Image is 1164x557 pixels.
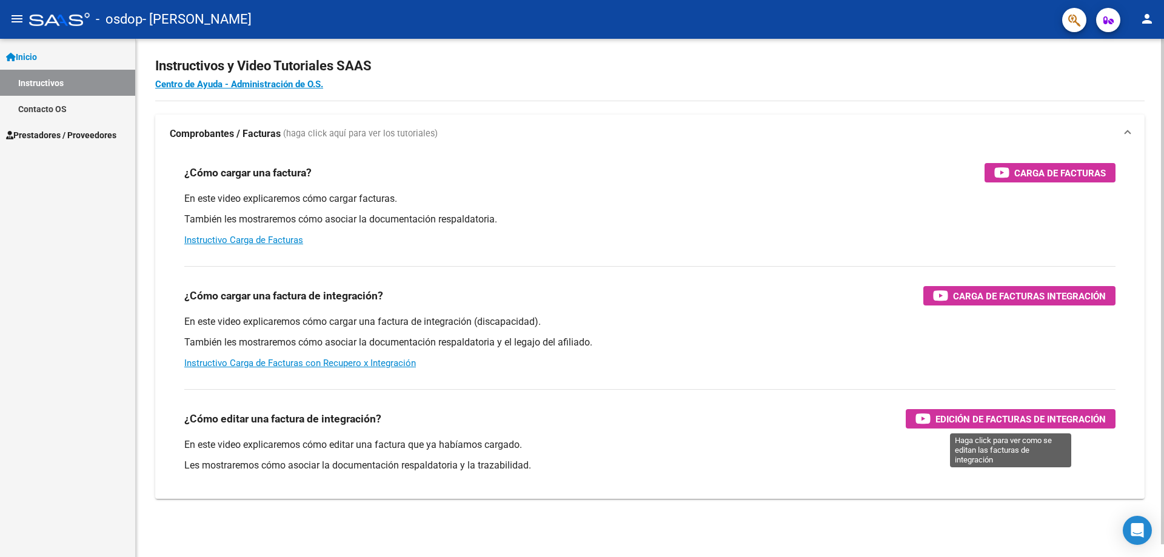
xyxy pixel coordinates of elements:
p: También les mostraremos cómo asociar la documentación respaldatoria y el legajo del afiliado. [184,336,1115,349]
a: Instructivo Carga de Facturas [184,235,303,245]
div: Comprobantes / Facturas (haga click aquí para ver los tutoriales) [155,153,1145,499]
button: Carga de Facturas Integración [923,286,1115,305]
span: Inicio [6,50,37,64]
mat-expansion-panel-header: Comprobantes / Facturas (haga click aquí para ver los tutoriales) [155,115,1145,153]
button: Carga de Facturas [985,163,1115,182]
div: Open Intercom Messenger [1123,516,1152,545]
p: Les mostraremos cómo asociar la documentación respaldatoria y la trazabilidad. [184,459,1115,472]
span: (haga click aquí para ver los tutoriales) [283,127,438,141]
p: En este video explicaremos cómo cargar facturas. [184,192,1115,205]
a: Centro de Ayuda - Administración de O.S. [155,79,323,90]
span: Carga de Facturas [1014,165,1106,181]
span: - [PERSON_NAME] [142,6,252,33]
h3: ¿Cómo editar una factura de integración? [184,410,381,427]
span: Carga de Facturas Integración [953,289,1106,304]
mat-icon: menu [10,12,24,26]
span: Prestadores / Proveedores [6,128,116,142]
p: También les mostraremos cómo asociar la documentación respaldatoria. [184,213,1115,226]
p: En este video explicaremos cómo cargar una factura de integración (discapacidad). [184,315,1115,329]
strong: Comprobantes / Facturas [170,127,281,141]
a: Instructivo Carga de Facturas con Recupero x Integración [184,358,416,369]
span: Edición de Facturas de integración [935,412,1106,427]
span: - osdop [96,6,142,33]
p: En este video explicaremos cómo editar una factura que ya habíamos cargado. [184,438,1115,452]
h2: Instructivos y Video Tutoriales SAAS [155,55,1145,78]
mat-icon: person [1140,12,1154,26]
h3: ¿Cómo cargar una factura de integración? [184,287,383,304]
button: Edición de Facturas de integración [906,409,1115,429]
h3: ¿Cómo cargar una factura? [184,164,312,181]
